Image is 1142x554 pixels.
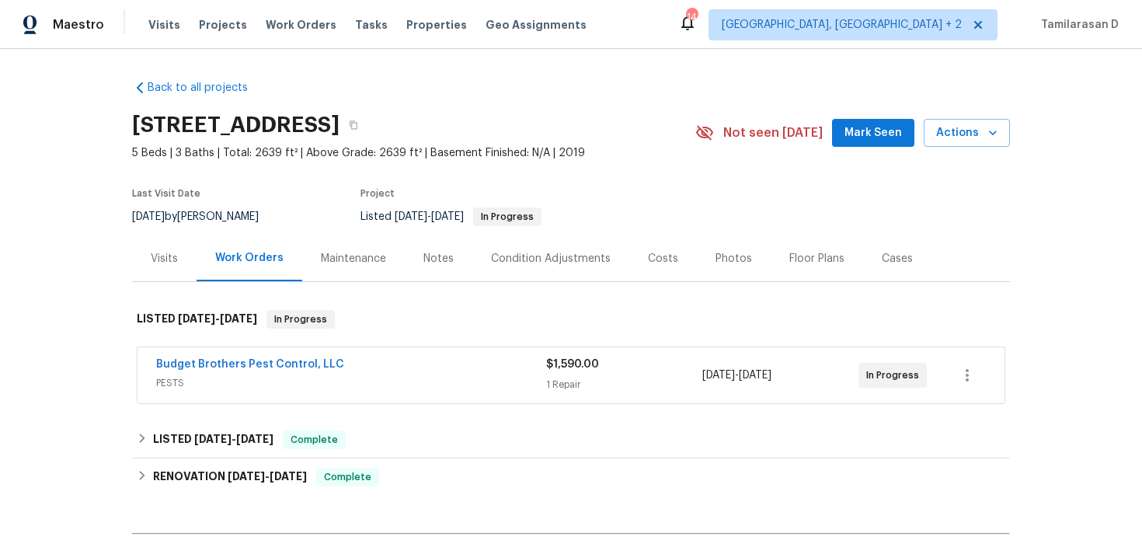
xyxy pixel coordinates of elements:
[199,17,247,33] span: Projects
[156,359,344,370] a: Budget Brothers Pest Control, LLC
[132,189,200,198] span: Last Visit Date
[360,189,395,198] span: Project
[395,211,464,222] span: -
[132,117,339,133] h2: [STREET_ADDRESS]
[395,211,427,222] span: [DATE]
[151,251,178,267] div: Visits
[739,370,771,381] span: [DATE]
[321,251,386,267] div: Maintenance
[236,434,273,444] span: [DATE]
[723,125,823,141] span: Not seen [DATE]
[178,313,215,324] span: [DATE]
[178,313,257,324] span: -
[270,471,307,482] span: [DATE]
[153,468,307,486] h6: RENOVATION
[153,430,273,449] h6: LISTED
[789,251,844,267] div: Floor Plans
[132,421,1010,458] div: LISTED [DATE]-[DATE]Complete
[844,124,902,143] span: Mark Seen
[194,434,232,444] span: [DATE]
[924,119,1010,148] button: Actions
[132,145,695,161] span: 5 Beds | 3 Baths | Total: 2639 ft² | Above Grade: 2639 ft² | Basement Finished: N/A | 2019
[832,119,914,148] button: Mark Seen
[486,17,587,33] span: Geo Assignments
[132,207,277,226] div: by [PERSON_NAME]
[360,211,541,222] span: Listed
[284,432,344,448] span: Complete
[546,359,599,370] span: $1,590.00
[546,377,702,392] div: 1 Repair
[936,124,998,143] span: Actions
[866,368,925,383] span: In Progress
[148,17,180,33] span: Visits
[137,310,257,329] h6: LISTED
[882,251,913,267] div: Cases
[132,294,1010,344] div: LISTED [DATE]-[DATE]In Progress
[215,250,284,266] div: Work Orders
[220,313,257,324] span: [DATE]
[722,17,962,33] span: [GEOGRAPHIC_DATA], [GEOGRAPHIC_DATA] + 2
[132,211,165,222] span: [DATE]
[1035,17,1119,33] span: Tamilarasan D
[132,458,1010,496] div: RENOVATION [DATE]-[DATE]Complete
[406,17,467,33] span: Properties
[132,80,281,96] a: Back to all projects
[339,111,367,139] button: Copy Address
[686,9,697,25] div: 14
[194,434,273,444] span: -
[228,471,265,482] span: [DATE]
[228,471,307,482] span: -
[355,19,388,30] span: Tasks
[431,211,464,222] span: [DATE]
[423,251,454,267] div: Notes
[715,251,752,267] div: Photos
[475,212,540,221] span: In Progress
[268,312,333,327] span: In Progress
[266,17,336,33] span: Work Orders
[53,17,104,33] span: Maestro
[318,469,378,485] span: Complete
[702,370,735,381] span: [DATE]
[491,251,611,267] div: Condition Adjustments
[156,375,546,391] span: PESTS
[648,251,678,267] div: Costs
[702,368,771,383] span: -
